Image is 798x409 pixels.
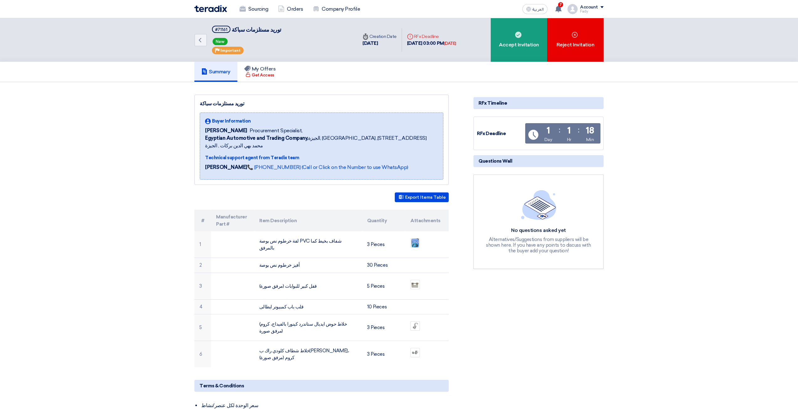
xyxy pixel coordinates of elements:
h5: توريد مستلزمات سباكة [212,26,281,34]
div: Day [544,136,552,143]
td: (خلاط حوض ايديال ستاندرد كينورا بالفيداج، كروم (مرفق صورة [254,314,362,341]
span: Buyer Information [212,118,251,124]
span: Terms & Conditions [199,382,244,389]
img: Teradix logo [194,5,227,12]
div: 18 [586,126,594,135]
td: 3 [194,273,211,299]
th: Attachments [405,210,449,231]
a: 📞 [PHONE_NUMBER] (Call or Click on the Number to use WhatsApp) [247,164,408,170]
button: العربية [522,4,547,14]
span: [PERSON_NAME] [205,127,247,134]
div: [DATE] 03:00 PM [407,40,456,47]
td: 3 Pieces [362,341,405,368]
td: لفة خرطوم نص بوصة PVC شفاف بخيط كما بالمرفق [254,231,362,258]
div: : [559,124,560,136]
span: Procurement Specialist, [250,127,303,134]
h5: My Offers [244,66,276,72]
td: 10 Pieces [362,299,405,314]
img: profile_test.png [568,4,578,14]
td: خلاط شطاف كلودي راك ب[PERSON_NAME]، كروم (مرفق صورة) [254,341,362,368]
span: New [213,38,228,45]
div: RFx Deadline [407,33,456,40]
td: 4 [194,299,211,314]
td: قلب باب كمبيوتر ايطالى [254,299,362,314]
span: العربية [532,7,544,12]
td: 30 Pieces [362,258,405,273]
div: Hr [567,136,571,143]
div: 1 [547,126,550,135]
th: Manufacturer Part # [211,210,254,231]
a: Orders [273,2,308,16]
div: Technical support agent from Teradix team [205,155,438,161]
th: # [194,210,211,231]
div: [DATE] [362,40,397,47]
div: Creation Date [362,33,397,40]
td: 1 [194,231,211,258]
td: 2 [194,258,211,273]
a: Summary [194,62,237,82]
a: Sourcing [235,2,273,16]
td: قفل كبير للبوابات (مرفق صورة) [254,273,362,299]
div: Min [586,136,594,143]
span: Questions Wall [478,158,512,165]
td: 6 [194,341,211,368]
div: #71161 [215,28,227,32]
div: Reject Invitation [547,18,604,62]
img: gaa_1756130836031.jpg [411,322,420,330]
div: Accept Invitation [491,18,547,62]
th: Item Description [254,210,362,231]
button: Export Items Table [395,192,449,202]
a: Company Profile [308,2,365,16]
img: empty_state_list.svg [521,190,556,219]
span: 7 [558,2,563,7]
th: Quantity [362,210,405,231]
div: RFx Deadline [477,130,524,137]
a: My Offers Get Access [237,62,283,82]
div: Fady [580,10,604,13]
img: LOCK_1756130921621.png [411,280,420,289]
img: _1756130728356.jpg [411,238,420,248]
b: Egyptian Automotive and Trading Company, [205,135,308,141]
span: Important [220,48,240,53]
div: [DATE] [444,40,456,47]
div: RFx Timeline [473,97,604,109]
div: : [578,124,579,136]
td: 5 Pieces [362,273,405,299]
strong: [PERSON_NAME] [205,164,247,170]
img: kludirakpolarisrinsermixerrak_1756130809580.jpg [411,348,420,357]
div: Account [580,5,598,10]
div: No questions asked yet [485,227,592,234]
span: توريد مستلزمات سباكة [232,26,281,33]
div: 1 [567,126,571,135]
span: الجيزة, [GEOGRAPHIC_DATA] ,[STREET_ADDRESS] محمد بهي الدين بركات , الجيزة [205,134,438,149]
td: 3 Pieces [362,231,405,258]
h5: Summary [201,69,230,75]
div: توريد مستلزمات سباكة [200,100,443,107]
div: Get Access [246,72,274,78]
td: أفيز خرطوم نص بوصة [254,258,362,273]
div: Alternatives/Suggestions from suppliers will be shown here, If you have any points to discuss wit... [485,237,592,254]
td: 5 [194,314,211,341]
td: 3 Pieces [362,314,405,341]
